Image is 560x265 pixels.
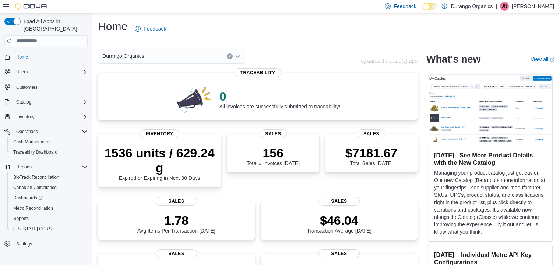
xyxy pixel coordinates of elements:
button: Reports [1,162,91,172]
a: Home [13,53,31,62]
h3: [DATE] - See More Product Details with the New Catalog [434,151,546,166]
button: Open list of options [235,53,241,59]
button: [US_STATE] CCRS [7,224,91,234]
div: Total Sales [DATE] [345,146,398,166]
span: Traceability [234,68,281,77]
span: Metrc Reconciliation [10,204,88,213]
button: Canadian Compliance [7,182,91,193]
span: Reports [13,216,29,222]
span: Cash Management [10,137,88,146]
div: All invoices are successfully submitted to traceability! [219,89,340,109]
button: Customers [1,81,91,92]
p: Updated 1 minute(s) ago [361,58,418,64]
a: Traceabilty Dashboard [10,148,60,157]
span: Metrc Reconciliation [13,205,53,211]
h1: Home [98,19,127,34]
img: 0 [175,84,214,114]
a: BioTrack Reconciliation [10,173,62,182]
button: Settings [1,238,91,249]
span: Feedback [144,25,166,32]
span: JN [502,2,507,11]
p: | [496,2,497,11]
span: Washington CCRS [10,224,88,233]
span: Reports [13,163,88,171]
span: Catalog [16,99,31,105]
a: Canadian Compliance [10,183,60,192]
button: Traceabilty Dashboard [7,147,91,157]
div: Total # Invoices [DATE] [246,146,299,166]
p: [PERSON_NAME] [512,2,554,11]
span: BioTrack Reconciliation [10,173,88,182]
span: Catalog [13,98,88,107]
img: Cova [15,3,48,10]
a: Metrc Reconciliation [10,204,56,213]
button: Inventory [1,112,91,122]
button: BioTrack Reconciliation [7,172,91,182]
button: Cash Management [7,137,91,147]
span: Durango Organics [102,52,144,60]
a: Customers [13,83,40,92]
span: Sales [156,249,197,258]
span: Dashboards [13,195,43,201]
span: Home [13,52,88,62]
button: Reports [7,213,91,224]
span: Reports [16,164,32,170]
span: Operations [16,129,38,135]
span: [US_STATE] CCRS [13,226,52,232]
span: Dark Mode [422,10,423,11]
div: Expired or Expiring in Next 30 Days [104,146,215,181]
a: Feedback [132,21,169,36]
span: Customers [13,82,88,91]
span: Sales [156,197,197,206]
span: Settings [13,239,88,248]
button: Operations [13,127,41,136]
span: Reports [10,214,88,223]
p: $46.04 [307,213,371,228]
span: Sales [259,129,287,138]
h2: What's new [426,53,480,65]
button: Inventory [13,112,37,121]
button: Metrc Reconciliation [7,203,91,213]
span: Dashboards [10,193,88,202]
span: BioTrack Reconciliation [13,174,59,180]
a: Cash Management [10,137,53,146]
span: Load All Apps in [GEOGRAPHIC_DATA] [21,18,88,32]
span: Home [16,54,28,60]
a: Reports [10,214,32,223]
button: Reports [13,163,35,171]
p: Durango Organics [451,2,493,11]
span: Cash Management [13,139,50,145]
span: Sales [358,129,385,138]
span: Inventory [16,114,34,120]
a: View allExternal link [531,56,554,62]
input: Dark Mode [422,3,438,10]
p: $7181.67 [345,146,398,160]
span: Operations [13,127,88,136]
span: Settings [16,241,32,247]
a: Settings [13,240,35,248]
a: Dashboards [7,193,91,203]
p: 156 [246,146,299,160]
span: Traceabilty Dashboard [13,149,57,155]
span: Feedback [394,3,416,10]
button: Clear input [227,53,233,59]
span: Traceabilty Dashboard [10,148,88,157]
p: 1536 units / 629.24 g [104,146,215,175]
span: Users [13,67,88,76]
a: Dashboards [10,193,46,202]
div: Transaction Average [DATE] [307,213,371,234]
div: Avg Items Per Transaction [DATE] [137,213,215,234]
span: Canadian Compliance [13,185,57,191]
button: Users [13,67,31,76]
button: Catalog [1,97,91,107]
a: [US_STATE] CCRS [10,224,54,233]
span: Inventory [13,112,88,121]
span: Sales [318,249,360,258]
p: 0 [219,89,340,104]
span: Sales [318,197,360,206]
span: Customers [16,84,38,90]
div: Jessica Neal [500,2,509,11]
svg: External link [550,57,554,62]
button: Operations [1,126,91,137]
p: 1.78 [137,213,215,228]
